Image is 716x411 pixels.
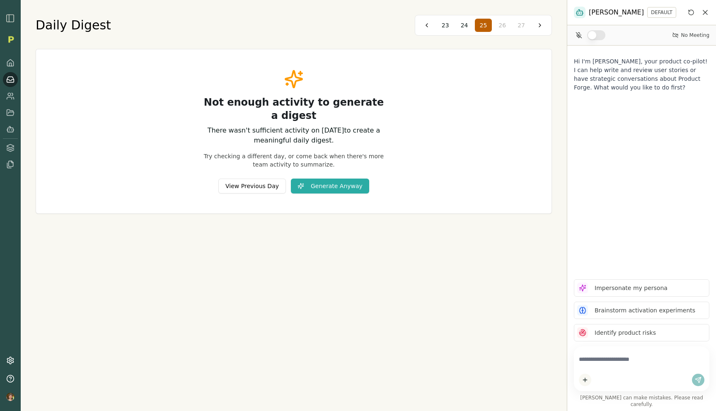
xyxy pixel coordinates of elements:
p: Impersonate my persona [595,284,668,293]
button: 24 [456,19,473,32]
button: Generate Anyway [291,179,369,193]
span: 26 [498,21,506,29]
p: Hi I'm [PERSON_NAME], your product co-pilot! I can help write and review user stories or have str... [574,57,709,92]
img: profile [6,393,15,401]
button: Send message [692,374,704,386]
button: Identify product risks [574,324,709,341]
h1: Daily Digest [36,18,111,33]
span: 27 [518,21,525,29]
button: 23 [437,19,454,32]
span: 24 [461,21,468,29]
img: sidebar [5,13,15,23]
span: 25 [480,21,487,29]
p: Brainstorm activation experiments [595,306,695,315]
button: View Previous Day [218,179,286,193]
span: [PERSON_NAME] [589,7,644,17]
button: Add content to chat [579,374,591,386]
span: No Meeting [681,32,709,39]
button: Close chat [701,8,709,17]
button: Impersonate my persona [574,279,709,297]
p: Try checking a different day, or come back when there's more team activity to summarize. [201,152,387,169]
button: 25 [475,19,492,32]
img: Organization logo [5,33,17,46]
button: Reset conversation [686,7,696,17]
span: [PERSON_NAME] can make mistakes. Please read carefully. [574,394,709,408]
p: Identify product risks [595,329,656,337]
h2: Not enough activity to generate a digest [201,96,387,122]
span: 23 [442,21,449,29]
p: There wasn't sufficient activity on [DATE] to create a meaningful daily digest. [201,126,387,145]
button: Help [3,371,18,386]
button: Brainstorm activation experiments [574,302,709,319]
button: DEFAULT [647,7,676,18]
